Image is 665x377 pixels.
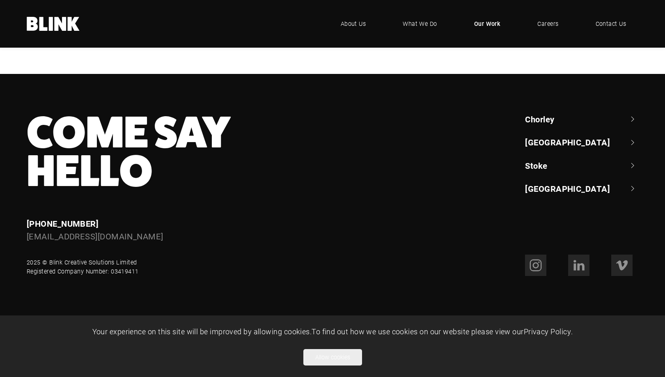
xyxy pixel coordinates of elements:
[27,231,163,241] a: [EMAIL_ADDRESS][DOMAIN_NAME]
[583,11,639,36] a: Contact Us
[27,113,389,191] h3: Come Say Hello
[27,17,80,31] a: Home
[474,19,501,28] span: Our Work
[537,19,558,28] span: Careers
[525,136,638,148] a: [GEOGRAPHIC_DATA]
[27,258,139,276] div: 2025 © Blink Creative Solutions Limited Registered Company Number: 03419411
[403,19,437,28] span: What We Do
[92,326,573,336] span: Your experience on this site will be improved by allowing cookies. To find out how we use cookies...
[596,19,626,28] span: Contact Us
[303,349,362,366] button: Allow cookies
[341,19,366,28] span: About Us
[525,160,638,171] a: Stoke
[525,11,571,36] a: Careers
[525,113,638,125] a: Chorley
[27,218,99,229] a: [PHONE_NUMBER]
[524,326,571,336] a: Privacy Policy
[525,183,638,194] a: [GEOGRAPHIC_DATA]
[462,11,513,36] a: Our Work
[390,11,449,36] a: What We Do
[328,11,378,36] a: About Us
